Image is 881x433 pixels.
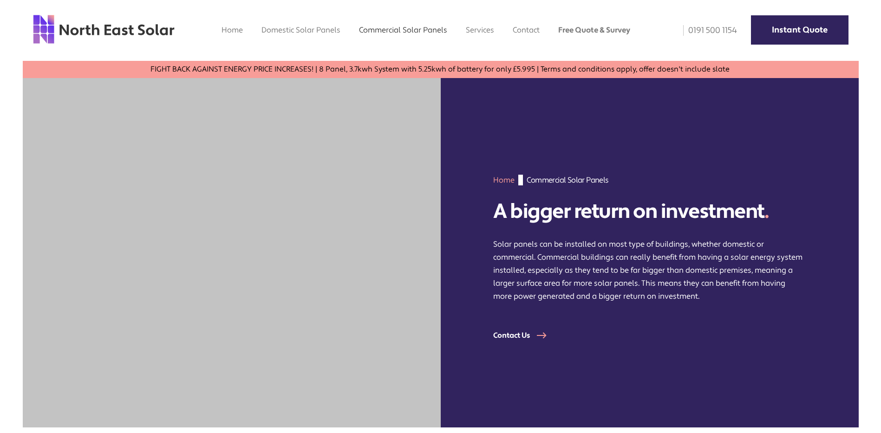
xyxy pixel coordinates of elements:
a: Free Quote & Survey [558,25,630,35]
a: Contact [513,25,540,35]
p: Solar panels can be installed on most type of buildings, whether domestic or commercial. Commerci... [493,238,805,303]
a: Instant Quote [751,15,848,45]
span: Commercial Solar Panels [527,175,608,185]
img: gif;base64,R0lGODdhAQABAPAAAMPDwwAAACwAAAAAAQABAAACAkQBADs= [518,175,523,185]
a: Domestic Solar Panels [261,25,340,35]
a: Home [222,25,243,35]
a: 0191 500 1154 [677,25,737,36]
a: Commercial Solar Panels [359,25,447,35]
a: Services [466,25,494,35]
img: north east solar logo [33,14,175,45]
a: Home [493,175,515,185]
img: phone icon [683,25,684,36]
span: . [764,198,769,224]
h1: A bigger return on investment [493,199,805,224]
img: solar panels on a building [23,78,441,427]
a: Contact Us [493,331,558,340]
